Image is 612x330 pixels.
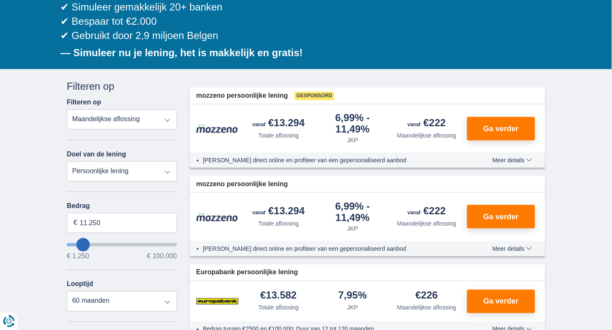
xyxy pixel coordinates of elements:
[467,117,535,140] button: Ga verder
[486,245,539,252] button: Meer details
[67,79,177,94] div: Filteren op
[260,291,297,302] div: €13.582
[196,268,298,278] span: Europabank persoonlijke lening
[258,131,299,140] div: Totale aflossing
[338,291,367,302] div: 7,95%
[493,157,532,163] span: Meer details
[467,290,535,313] button: Ga verder
[486,157,539,164] button: Meer details
[397,304,456,312] div: Maandelijkse aflossing
[347,224,358,233] div: JKP
[416,291,438,302] div: €226
[484,213,519,221] span: Ga verder
[73,218,77,228] span: €
[258,219,299,228] div: Totale aflossing
[67,253,89,260] span: € 1.250
[60,47,303,58] b: — Simuleer nu je lening, het is makkelijk en gratis!
[196,91,288,101] span: mozzeno persoonlijke lening
[319,113,387,134] div: 6,99%
[203,156,462,164] li: [PERSON_NAME] direct online en profiteer van een gepersonaliseerd aanbod
[67,243,177,247] input: wantToBorrow
[252,118,305,130] div: €13.294
[467,205,535,229] button: Ga verder
[196,179,288,189] span: mozzeno persoonlijke lening
[397,131,456,140] div: Maandelijkse aflossing
[203,244,462,253] li: [PERSON_NAME] direct online en profiteer van een gepersonaliseerd aanbod
[67,281,93,288] label: Looptijd
[295,92,334,100] span: Gesponsord
[397,219,456,228] div: Maandelijkse aflossing
[67,151,126,158] label: Doel van de lening
[493,246,532,252] span: Meer details
[252,206,305,218] div: €13.294
[196,291,238,312] img: product.pl.alt Europabank
[196,124,238,133] img: product.pl.alt Mozzeno
[258,304,299,312] div: Totale aflossing
[147,253,177,260] span: € 100.000
[408,206,446,218] div: €222
[196,213,238,222] img: product.pl.alt Mozzeno
[67,99,101,106] label: Filteren op
[347,136,358,144] div: JKP
[408,118,446,130] div: €222
[67,202,177,210] label: Bedrag
[319,201,387,223] div: 6,99%
[484,125,519,133] span: Ga verder
[347,304,358,312] div: JKP
[484,298,519,305] span: Ga verder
